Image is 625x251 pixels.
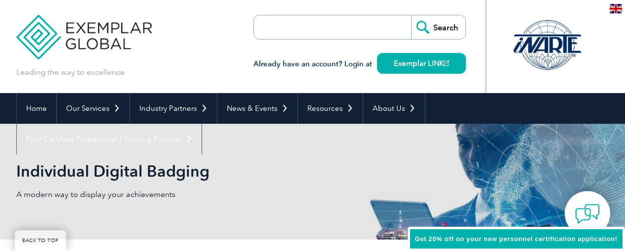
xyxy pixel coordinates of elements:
[253,58,466,70] h3: Already have an account? Login at
[575,201,600,226] img: contact-chat.png
[298,93,363,124] a: Resources
[15,230,66,251] a: BACK TO TOP
[17,93,56,124] a: Home
[444,60,449,66] img: open_square.png
[217,93,297,124] a: News & Events
[610,4,622,13] img: en
[57,93,129,124] a: Our Services
[363,93,425,124] a: About Us
[16,189,313,200] p: A modern way to display your achievements
[377,53,466,74] a: Exemplar LINK
[17,124,202,154] a: Find Certified Professional / Training Provider
[16,67,125,78] p: Leading the way to excellence
[16,163,431,179] h2: Individual Digital Badging
[130,93,217,124] a: Industry Partners
[415,235,618,243] span: Get 20% off on your new personnel certification application!
[411,15,465,39] input: Search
